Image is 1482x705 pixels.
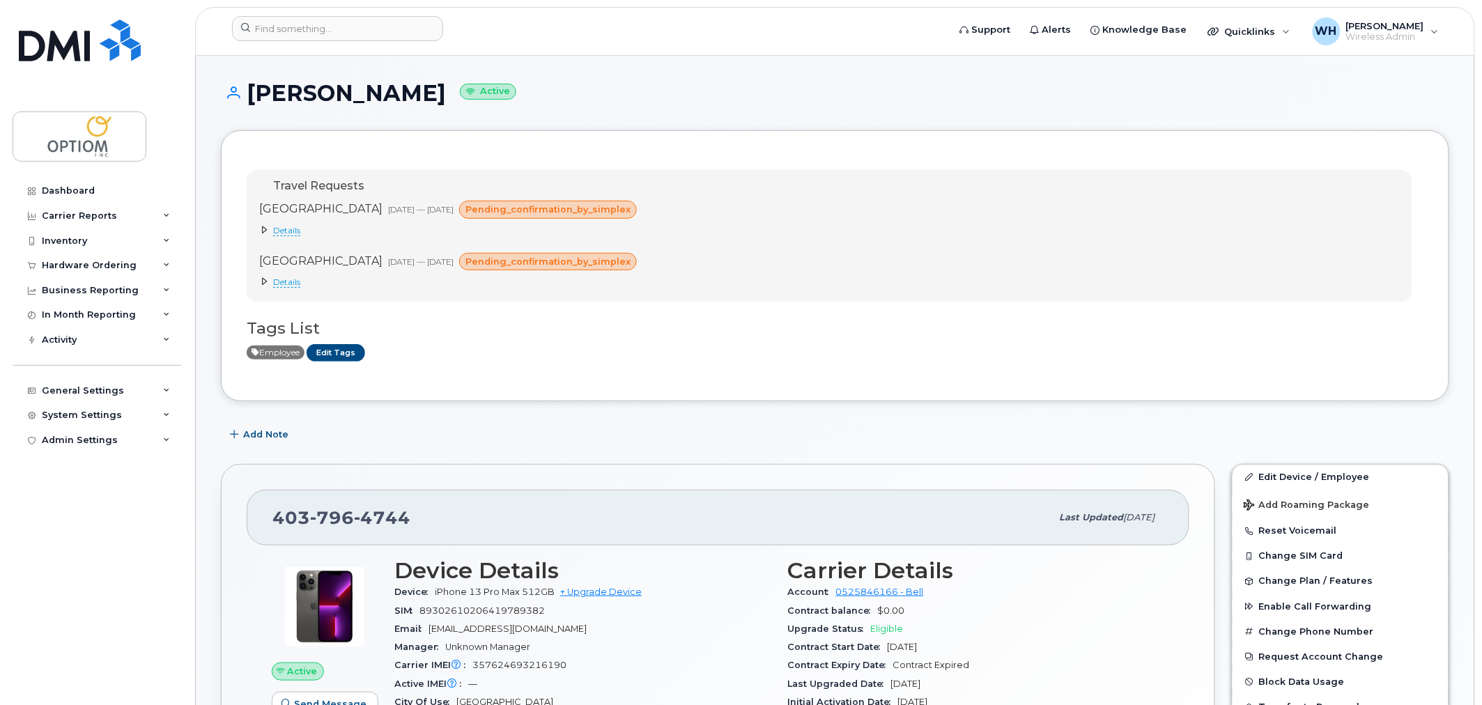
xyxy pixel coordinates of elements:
[788,660,893,670] span: Contract Expiry Date
[788,587,836,597] span: Account
[394,679,468,689] span: Active IMEI
[273,225,300,236] span: Details
[1244,499,1370,513] span: Add Roaming Package
[259,276,642,288] summary: Details
[419,605,545,616] span: 89302610206419789382
[1233,465,1449,490] a: Edit Device / Employee
[560,587,642,597] a: + Upgrade Device
[893,660,970,670] span: Contract Expired
[288,665,318,678] span: Active
[788,605,878,616] span: Contract balance
[394,605,419,616] span: SIM
[888,642,918,652] span: [DATE]
[273,277,300,288] span: Details
[1259,601,1372,612] span: Enable Call Forwarding
[394,587,435,597] span: Device
[836,587,924,597] a: 0525846166 - Bell
[259,224,642,236] summary: Details
[1233,543,1449,568] button: Change SIM Card
[394,623,429,634] span: Email
[259,254,383,268] span: [GEOGRAPHIC_DATA]
[1233,669,1449,695] button: Block Data Usage
[354,507,410,528] span: 4744
[394,660,472,670] span: Carrier IMEI
[788,558,1165,583] h3: Carrier Details
[468,679,477,689] span: —
[435,587,555,597] span: iPhone 13 Pro Max 512GB
[871,623,904,634] span: Eligible
[259,202,383,215] span: [GEOGRAPHIC_DATA]
[221,81,1449,105] h1: [PERSON_NAME]
[465,203,631,216] span: pending_confirmation_by_simplex
[247,320,1423,337] h3: Tags List
[788,623,871,634] span: Upgrade Status
[283,565,366,649] img: image20231002-3703462-oworib.jpeg
[272,507,410,528] span: 403
[388,256,454,267] span: [DATE] — [DATE]
[394,558,771,583] h3: Device Details
[1124,512,1155,522] span: [DATE]
[788,642,888,652] span: Contract Start Date
[1060,512,1124,522] span: Last updated
[429,623,587,634] span: [EMAIL_ADDRESS][DOMAIN_NAME]
[307,344,365,362] a: Edit Tags
[310,507,354,528] span: 796
[460,84,516,100] small: Active
[1259,576,1373,587] span: Change Plan / Features
[221,422,300,447] button: Add Note
[465,255,631,268] span: pending_confirmation_by_simplex
[445,642,530,652] span: Unknown Manager
[878,605,905,616] span: $0.00
[394,642,445,652] span: Manager
[1233,594,1449,619] button: Enable Call Forwarding
[1233,518,1449,543] button: Reset Voicemail
[1233,619,1449,644] button: Change Phone Number
[1233,644,1449,669] button: Request Account Change
[788,679,891,689] span: Last Upgraded Date
[472,660,566,670] span: 357624693216190
[273,179,364,192] span: Travel Requests
[891,679,921,689] span: [DATE]
[247,346,304,359] span: Active
[1233,490,1449,518] button: Add Roaming Package
[243,428,288,441] span: Add Note
[388,204,454,215] span: [DATE] — [DATE]
[1233,568,1449,594] button: Change Plan / Features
